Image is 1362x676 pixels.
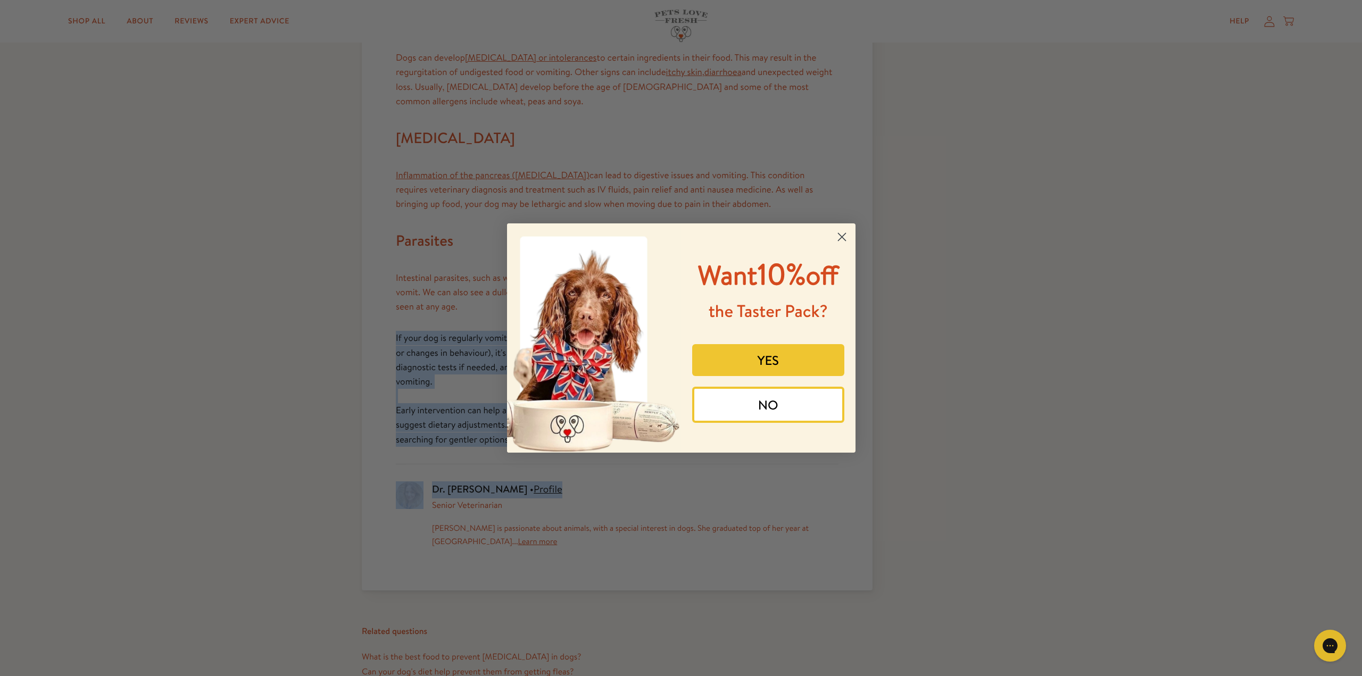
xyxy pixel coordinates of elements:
button: YES [692,344,844,376]
span: 10% [698,253,839,294]
span: Want [698,257,758,294]
span: the Taster Pack? [709,299,828,323]
button: Close dialog [833,228,851,246]
button: NO [692,387,844,423]
iframe: Gorgias live chat messenger [1309,626,1351,665]
span: off [805,257,838,294]
img: 8afefe80-1ef6-417a-b86b-9520c2248d41.jpeg [507,223,682,453]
